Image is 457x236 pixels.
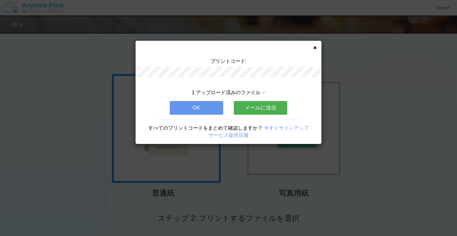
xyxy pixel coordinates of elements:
[170,101,223,115] button: OK
[192,90,261,95] span: 1 アップロード済みのファイル
[210,58,247,64] span: プリントコード:
[209,132,248,138] a: サービス提供店舗
[148,125,263,131] span: すべてのプリントコードをまとめて確認しますか？
[234,101,287,115] button: メールに送信
[264,125,309,131] a: 今すぐサインアップ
